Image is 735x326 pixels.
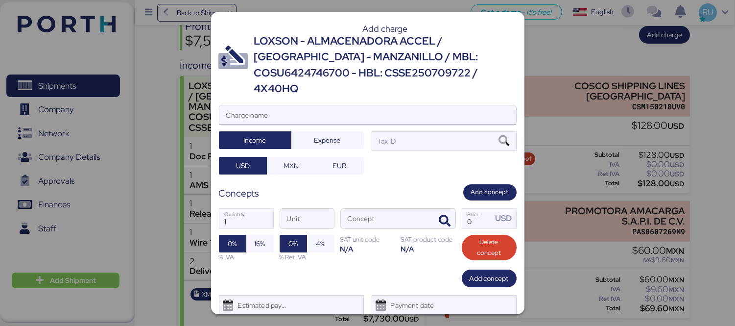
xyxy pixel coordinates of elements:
div: Concepts [219,186,260,201]
button: Expense [291,131,364,149]
div: SAT product code [401,235,456,244]
div: % Ret IVA [280,252,334,262]
div: Tax ID [376,136,396,147]
span: Delete concept [470,237,509,258]
span: EUR [332,160,346,172]
span: Expense [314,134,341,146]
div: N/A [401,244,456,253]
span: 4% [316,238,325,250]
button: ConceptConcept [435,211,455,231]
button: MXN [267,157,315,175]
div: Add charge [254,25,517,33]
span: 0% [288,238,298,250]
div: USD [495,212,516,225]
input: Charge name [219,105,516,125]
div: LOXSON - ALMACENADORA ACCEL / [GEOGRAPHIC_DATA] - MANZANILLO / MBL: COSU6424746700 - HBL: CSSE250... [254,33,517,97]
button: USD [219,157,267,175]
button: 0% [280,235,307,252]
input: Unit [280,209,334,228]
div: N/A [340,244,395,253]
button: 4% [307,235,334,252]
input: Price [462,209,493,228]
input: Concept [341,209,432,228]
button: Add concept [462,270,517,287]
button: 0% [219,235,246,252]
div: SAT unit code [340,235,395,244]
button: Delete concept [462,235,517,260]
span: USD [236,160,250,172]
button: 16% [246,235,274,252]
button: Add concept [463,184,517,201]
span: Income [244,134,266,146]
input: Quantity [219,209,273,228]
span: Add concept [470,273,509,284]
span: MXN [284,160,299,172]
span: 0% [228,238,237,250]
div: % IVA [219,252,274,262]
span: Add concept [471,187,509,198]
span: 16% [255,238,265,250]
button: Income [219,131,291,149]
button: EUR [315,157,364,175]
